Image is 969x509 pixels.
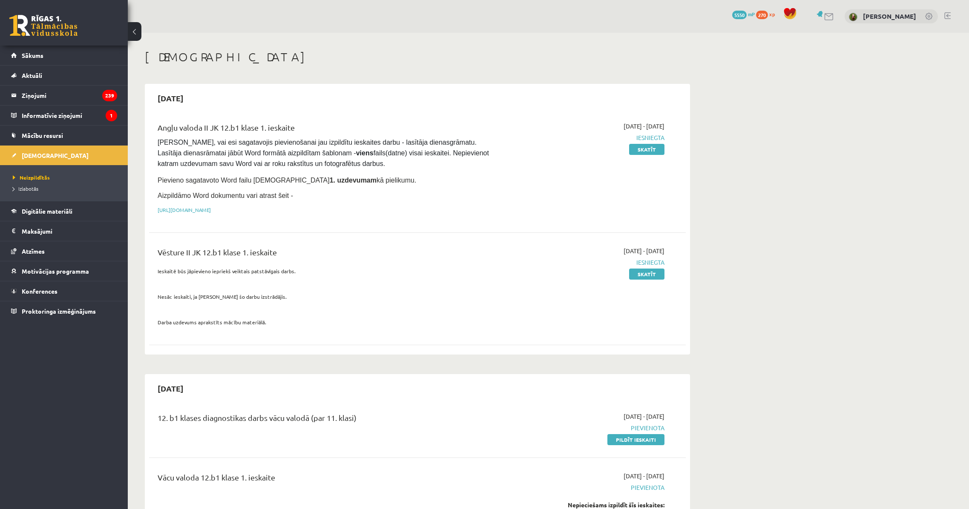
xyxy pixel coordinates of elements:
span: [DATE] - [DATE] [624,412,664,421]
strong: 1. uzdevumam [330,177,377,184]
span: Iesniegta [504,133,664,142]
a: Maksājumi [11,221,117,241]
a: [URL][DOMAIN_NAME] [158,206,211,213]
p: Nesāc ieskaiti, ja [PERSON_NAME] šo darbu izstrādājis. [158,293,491,300]
span: [DATE] - [DATE] [624,122,664,131]
div: 12. b1 klases diagnostikas darbs vācu valodā (par 11. klasi) [158,412,491,428]
div: Vācu valoda 12.b1 klase 1. ieskaite [158,472,491,487]
a: Ziņojumi239 [11,86,117,105]
h2: [DATE] [149,378,192,398]
i: 239 [102,90,117,101]
span: Proktoringa izmēģinājums [22,307,96,315]
div: Angļu valoda II JK 12.b1 klase 1. ieskaite [158,122,491,137]
a: Proktoringa izmēģinājums [11,301,117,321]
span: [DATE] - [DATE] [624,246,664,255]
a: Digitālie materiāli [11,201,117,221]
span: Neizpildītās [13,174,50,181]
a: 270 xp [756,11,779,17]
a: Konferences [11,281,117,301]
h2: [DATE] [149,88,192,108]
span: Pievieno sagatavoto Word failu [DEMOGRAPHIC_DATA] kā pielikumu. [158,177,416,184]
a: Motivācijas programma [11,261,117,281]
i: 1 [106,110,117,121]
a: Skatīt [629,269,664,280]
a: Rīgas 1. Tālmācības vidusskola [9,15,78,36]
span: mP [748,11,755,17]
span: Aizpildāmo Word dokumentu vari atrast šeit - [158,192,293,199]
a: Skatīt [629,144,664,155]
span: Digitālie materiāli [22,207,72,215]
span: xp [769,11,775,17]
span: Iesniegta [504,258,664,267]
a: Sākums [11,46,117,65]
a: Aktuāli [11,66,117,85]
span: Pievienota [504,423,664,432]
h1: [DEMOGRAPHIC_DATA] [145,50,690,64]
a: 5550 mP [732,11,755,17]
a: Neizpildītās [13,174,119,181]
a: Izlabotās [13,185,119,192]
strong: viens [356,149,374,157]
a: Pildīt ieskaiti [607,434,664,445]
a: Atzīmes [11,241,117,261]
span: Sākums [22,51,43,59]
p: Darba uzdevums aprakstīts mācību materiālā. [158,318,491,326]
img: Lauris Daniels Jakovļevs [849,13,857,21]
span: Pievienota [504,483,664,492]
legend: Ziņojumi [22,86,117,105]
span: [PERSON_NAME], vai esi sagatavojis pievienošanai jau izpildītu ieskaites darbu - lasītāja dienasg... [158,139,491,167]
span: Konferences [22,287,58,295]
span: Mācību resursi [22,132,63,139]
span: Atzīmes [22,247,45,255]
a: [PERSON_NAME] [863,12,916,20]
div: Vēsture II JK 12.b1 klase 1. ieskaite [158,246,491,262]
span: Izlabotās [13,185,38,192]
p: Ieskaitē būs jāpievieno iepriekš veiktais patstāvīgais darbs. [158,267,491,275]
a: Mācību resursi [11,126,117,145]
legend: Informatīvie ziņojumi [22,106,117,125]
span: 5550 [732,11,747,19]
span: 270 [756,11,768,19]
span: [DATE] - [DATE] [624,472,664,480]
legend: Maksājumi [22,221,117,241]
span: [DEMOGRAPHIC_DATA] [22,152,89,159]
span: Aktuāli [22,71,42,79]
span: Motivācijas programma [22,267,89,275]
a: [DEMOGRAPHIC_DATA] [11,146,117,165]
a: Informatīvie ziņojumi1 [11,106,117,125]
